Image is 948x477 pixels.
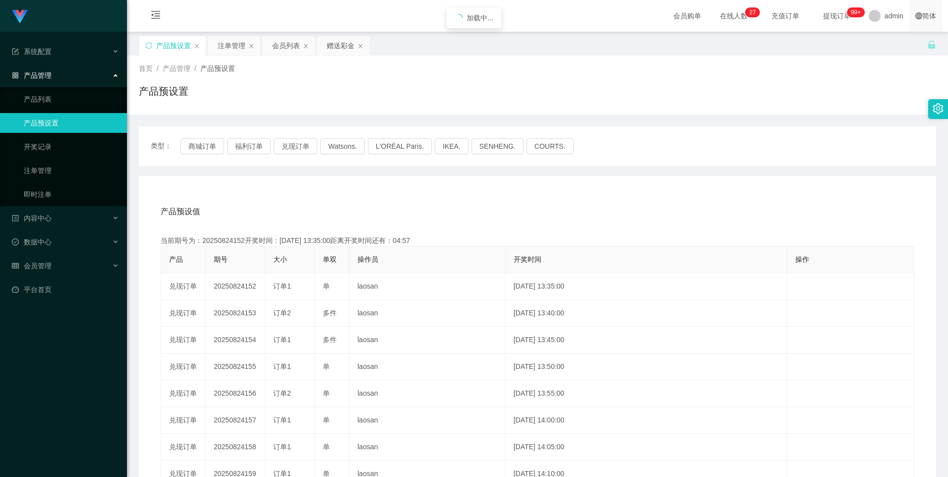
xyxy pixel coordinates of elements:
span: 系统配置 [12,48,52,56]
i: 图标: check-circle-o [12,238,19,245]
td: 20250824153 [206,300,265,327]
td: 20250824158 [206,434,265,461]
p: 7 [753,7,756,17]
td: 20250824152 [206,273,265,300]
td: laosan [350,354,506,380]
i: 图标: close [194,43,200,49]
td: 20250824155 [206,354,265,380]
span: 单 [323,282,330,290]
span: / [157,64,159,72]
i: 图标: global [915,12,922,19]
div: 注单管理 [218,36,245,55]
a: 产品预设置 [24,113,119,133]
span: 操作员 [357,255,378,263]
span: 加载中... [467,14,493,22]
i: 图标: appstore-o [12,72,19,79]
img: logo.9652507e.png [12,10,28,24]
td: laosan [350,380,506,407]
span: 首页 [139,64,153,72]
td: laosan [350,407,506,434]
span: 开奖时间 [514,255,541,263]
div: 当前期号为：20250824152开奖时间：[DATE] 13:35:00距离开奖时间还有：04:57 [161,236,914,246]
span: 订单1 [273,443,291,451]
span: 订单2 [273,309,291,317]
td: 兑现订单 [161,380,206,407]
i: 图标: sync [145,42,152,49]
button: 福利订单 [227,138,271,154]
h1: 产品预设置 [139,84,188,99]
div: 产品预设置 [156,36,191,55]
button: IKEA. [435,138,469,154]
td: [DATE] 13:35:00 [506,273,787,300]
td: laosan [350,273,506,300]
span: 期号 [214,255,228,263]
i: 图标: close [303,43,309,49]
td: 兑现订单 [161,434,206,461]
td: [DATE] 13:45:00 [506,327,787,354]
td: 兑现订单 [161,354,206,380]
span: 单 [323,443,330,451]
span: 在线人数 [715,12,753,19]
td: 兑现订单 [161,327,206,354]
span: 数据中心 [12,238,52,246]
span: 产品 [169,255,183,263]
a: 注单管理 [24,161,119,180]
td: [DATE] 13:40:00 [506,300,787,327]
span: 产品预设值 [161,206,200,218]
span: 大小 [273,255,287,263]
td: 20250824157 [206,407,265,434]
i: 图标: close [248,43,254,49]
span: 产品预设置 [200,64,235,72]
a: 即时注单 [24,184,119,204]
i: 图标: menu-fold [139,0,173,32]
i: icon: loading [455,14,463,22]
span: 单 [323,389,330,397]
span: 订单1 [273,282,291,290]
span: 订单1 [273,336,291,344]
i: 图标: setting [933,103,944,114]
span: 产品管理 [12,71,52,79]
span: 单 [323,416,330,424]
span: 操作 [795,255,809,263]
td: [DATE] 14:05:00 [506,434,787,461]
span: 单 [323,362,330,370]
button: SENHENG. [472,138,524,154]
p: 2 [749,7,753,17]
td: [DATE] 13:50:00 [506,354,787,380]
a: 图标: dashboard平台首页 [12,280,119,299]
td: laosan [350,300,506,327]
span: 多件 [323,309,337,317]
i: 图标: close [357,43,363,49]
td: [DATE] 14:00:00 [506,407,787,434]
span: 类型： [151,138,180,154]
span: 单双 [323,255,337,263]
button: Watsons. [320,138,365,154]
span: 内容中心 [12,214,52,222]
button: L'ORÉAL Paris. [368,138,432,154]
div: 赠送彩金 [327,36,355,55]
sup: 27 [745,7,760,17]
div: 会员列表 [272,36,300,55]
span: 多件 [323,336,337,344]
td: 兑现订单 [161,407,206,434]
td: laosan [350,434,506,461]
i: 图标: form [12,48,19,55]
span: 订单1 [273,362,291,370]
button: 商城订单 [180,138,224,154]
button: 兑现订单 [274,138,317,154]
span: 订单1 [273,416,291,424]
i: 图标: table [12,262,19,269]
a: 产品列表 [24,89,119,109]
i: 图标: unlock [927,40,936,49]
span: 充值订单 [767,12,804,19]
span: 产品管理 [163,64,190,72]
a: 开奖记录 [24,137,119,157]
td: laosan [350,327,506,354]
button: COURTS. [527,138,574,154]
i: 图标: profile [12,215,19,222]
span: / [194,64,196,72]
td: 20250824154 [206,327,265,354]
td: 兑现订单 [161,273,206,300]
span: 会员管理 [12,262,52,270]
td: 20250824156 [206,380,265,407]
